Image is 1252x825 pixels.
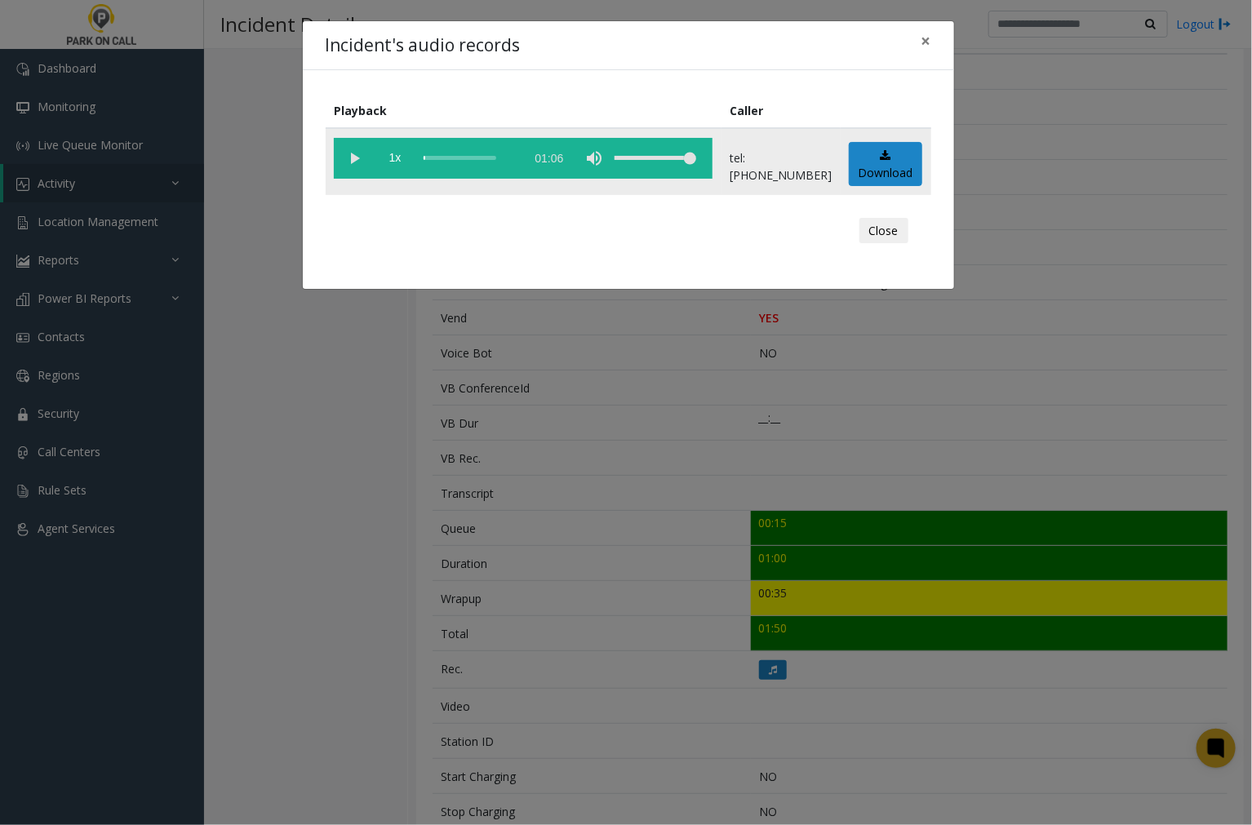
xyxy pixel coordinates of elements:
[921,29,931,52] span: ×
[424,138,517,179] div: scrub bar
[326,93,721,128] th: Playback
[721,93,841,128] th: Caller
[910,21,943,61] button: Close
[849,142,922,187] a: Download
[326,33,521,59] h4: Incident's audio records
[615,138,696,179] div: volume level
[859,218,908,244] button: Close
[730,149,832,184] p: tel:[PHONE_NUMBER]
[375,138,415,179] span: playback speed button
